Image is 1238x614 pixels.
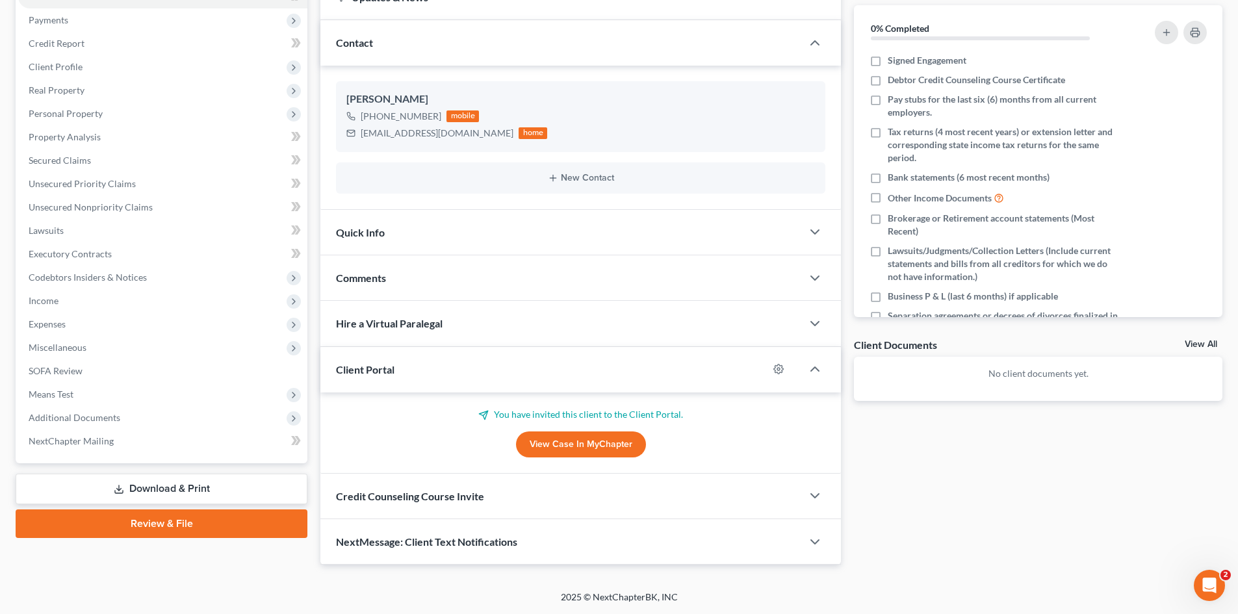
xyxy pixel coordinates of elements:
[854,338,937,352] div: Client Documents
[18,196,307,219] a: Unsecured Nonpriority Claims
[29,131,101,142] span: Property Analysis
[18,359,307,383] a: SOFA Review
[1185,340,1217,349] a: View All
[888,290,1058,303] span: Business P & L (last 6 months) if applicable
[888,171,1050,184] span: Bank statements (6 most recent months)
[336,535,517,548] span: NextMessage: Client Text Notifications
[16,474,307,504] a: Download & Print
[18,242,307,266] a: Executory Contracts
[888,54,966,67] span: Signed Engagement
[1220,570,1231,580] span: 2
[336,317,443,329] span: Hire a Virtual Paralegal
[346,173,815,183] button: New Contact
[249,591,990,614] div: 2025 © NextChapterBK, INC
[888,192,992,205] span: Other Income Documents
[336,272,386,284] span: Comments
[888,125,1119,164] span: Tax returns (4 most recent years) or extension letter and corresponding state income tax returns ...
[29,108,103,119] span: Personal Property
[29,412,120,423] span: Additional Documents
[888,73,1065,86] span: Debtor Credit Counseling Course Certificate
[1194,570,1225,601] iframe: Intercom live chat
[18,429,307,453] a: NextChapter Mailing
[29,225,64,236] span: Lawsuits
[29,201,153,212] span: Unsecured Nonpriority Claims
[336,408,825,421] p: You have invited this client to the Client Portal.
[18,172,307,196] a: Unsecured Priority Claims
[29,389,73,400] span: Means Test
[871,23,929,34] strong: 0% Completed
[888,212,1119,238] span: Brokerage or Retirement account statements (Most Recent)
[516,431,646,457] a: View Case in MyChapter
[888,309,1119,335] span: Separation agreements or decrees of divorces finalized in the past 2 years
[29,14,68,25] span: Payments
[29,155,91,166] span: Secured Claims
[336,226,385,238] span: Quick Info
[336,363,394,376] span: Client Portal
[519,127,547,139] div: home
[29,295,58,306] span: Income
[29,84,84,96] span: Real Property
[18,32,307,55] a: Credit Report
[29,248,112,259] span: Executory Contracts
[29,178,136,189] span: Unsecured Priority Claims
[888,244,1119,283] span: Lawsuits/Judgments/Collection Letters (Include current statements and bills from all creditors fo...
[29,61,83,72] span: Client Profile
[29,318,66,329] span: Expenses
[888,93,1119,119] span: Pay stubs for the last six (6) months from all current employers.
[361,110,441,123] div: [PHONE_NUMBER]
[336,36,373,49] span: Contact
[361,127,513,140] div: [EMAIL_ADDRESS][DOMAIN_NAME]
[336,490,484,502] span: Credit Counseling Course Invite
[29,365,83,376] span: SOFA Review
[18,125,307,149] a: Property Analysis
[16,509,307,538] a: Review & File
[29,272,147,283] span: Codebtors Insiders & Notices
[864,367,1212,380] p: No client documents yet.
[446,110,479,122] div: mobile
[18,219,307,242] a: Lawsuits
[29,38,84,49] span: Credit Report
[18,149,307,172] a: Secured Claims
[346,92,815,107] div: [PERSON_NAME]
[29,342,86,353] span: Miscellaneous
[29,435,114,446] span: NextChapter Mailing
